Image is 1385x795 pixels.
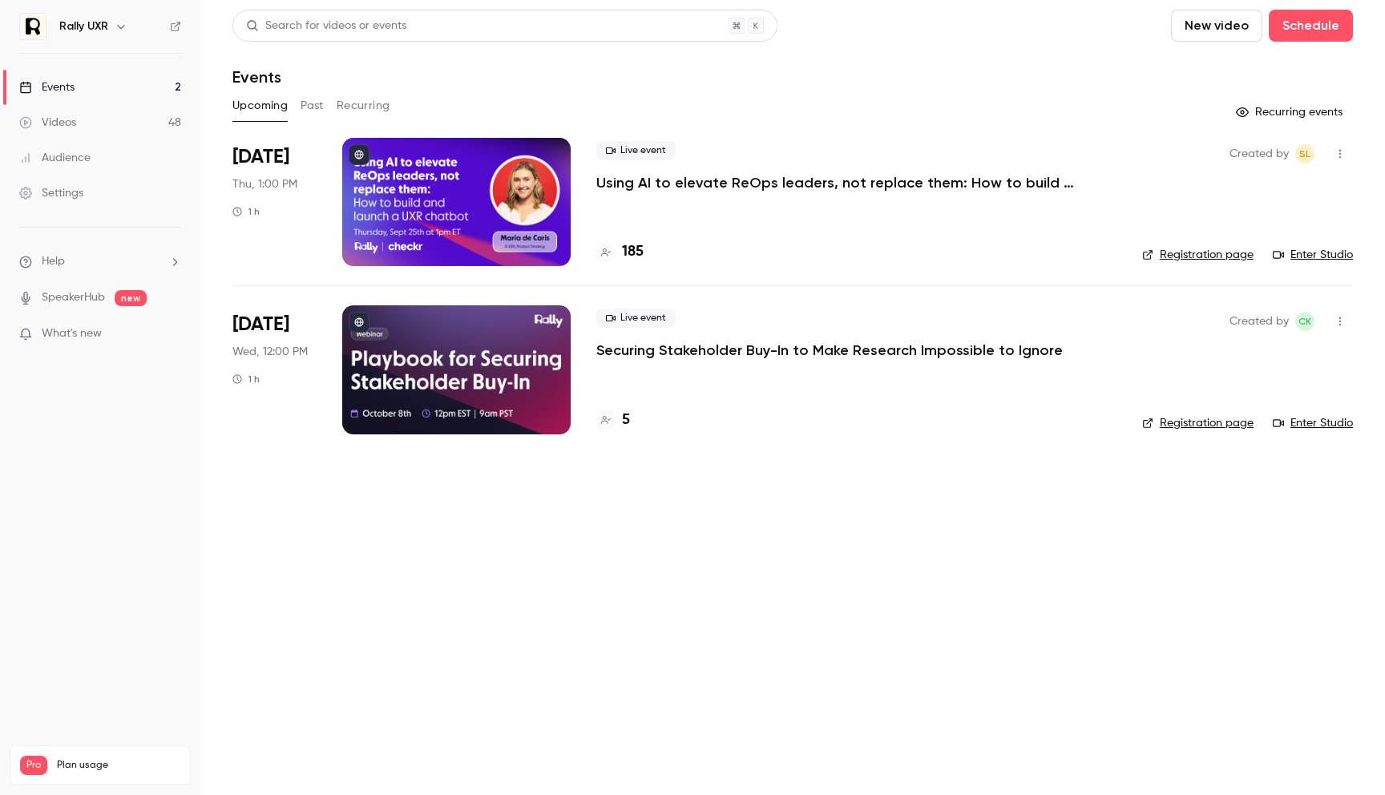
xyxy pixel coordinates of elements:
span: [DATE] [232,144,289,170]
div: Search for videos or events [246,18,406,34]
li: help-dropdown-opener [19,253,181,270]
a: Enter Studio [1273,247,1353,263]
iframe: Noticeable Trigger [162,327,181,341]
h4: 185 [622,241,644,263]
button: Past [301,93,324,119]
span: Created by [1230,312,1289,331]
div: 1 h [232,373,260,385]
span: What's new [42,325,102,342]
span: Live event [596,309,676,328]
div: Events [19,79,75,95]
span: SL [1299,144,1310,163]
a: 185 [596,241,644,263]
span: Pro [20,756,47,775]
a: Securing Stakeholder Buy-In to Make Research Impossible to Ignore [596,341,1063,360]
div: Oct 8 Wed, 12:00 PM (America/New York) [232,305,317,434]
div: Settings [19,185,83,201]
h6: Rally UXR [59,18,108,34]
a: Using AI to elevate ReOps leaders, not replace them: How to build and launch a UXR chatbot [596,173,1077,192]
span: Sydney Lawson [1295,144,1314,163]
h1: Events [232,67,281,87]
span: Created by [1230,144,1289,163]
span: Live event [596,141,676,160]
a: SpeakerHub [42,289,105,306]
button: New video [1171,10,1262,42]
span: Thu, 1:00 PM [232,176,297,192]
button: Schedule [1269,10,1353,42]
span: Help [42,253,65,270]
span: new [115,290,147,306]
a: Registration page [1142,247,1254,263]
span: CK [1298,312,1311,331]
div: 1 h [232,205,260,218]
img: Rally UXR [20,14,46,39]
span: [DATE] [232,312,289,337]
span: Caroline Kearney [1295,312,1314,331]
a: 5 [596,410,630,431]
div: Videos [19,115,76,131]
a: Registration page [1142,415,1254,431]
div: Sep 25 Thu, 1:00 PM (America/Toronto) [232,138,317,266]
button: Recurring events [1229,99,1353,125]
a: Enter Studio [1273,415,1353,431]
div: Audience [19,150,91,166]
button: Recurring [337,93,390,119]
span: Wed, 12:00 PM [232,344,308,360]
span: Plan usage [57,759,180,772]
h4: 5 [622,410,630,431]
button: Upcoming [232,93,288,119]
